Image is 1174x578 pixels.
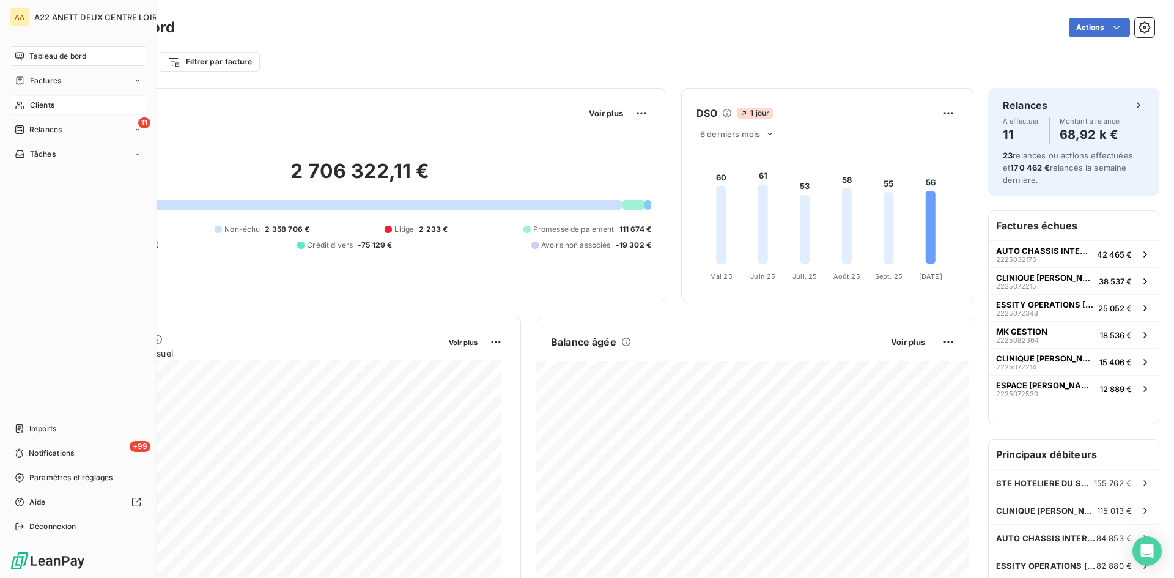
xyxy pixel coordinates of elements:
span: 2225032175 [996,256,1036,263]
span: ESSITY OPERATIONS [GEOGRAPHIC_DATA] [996,561,1096,571]
span: Relances [29,124,62,135]
span: Imports [29,423,56,434]
span: ESSITY OPERATIONS [GEOGRAPHIC_DATA] [996,300,1093,309]
span: Voir plus [891,337,925,347]
span: 25 052 € [1098,303,1132,313]
h4: 68,92 k € [1060,125,1122,144]
tspan: Sept. 25 [875,272,903,281]
span: Litige [394,224,414,235]
button: ESPACE [PERSON_NAME]222507253012 889 € [989,375,1159,402]
button: Voir plus [585,108,627,119]
span: Voir plus [589,108,623,118]
span: Voir plus [449,338,478,347]
span: -19 302 € [616,240,651,251]
span: Promesse de paiement [533,224,615,235]
span: A22 ANETT DEUX CENTRE LOIRE [34,12,162,22]
button: MK GESTION222508236418 536 € [989,321,1159,348]
button: Voir plus [887,336,929,347]
span: Crédit divers [307,240,353,251]
span: 2225072530 [996,390,1038,398]
h4: 11 [1003,125,1039,144]
span: 111 674 € [619,224,651,235]
span: Tâches [30,149,56,160]
div: AA [10,7,29,27]
span: CLINIQUE [PERSON_NAME] 2 [996,506,1097,516]
span: 82 880 € [1096,561,1132,571]
button: Filtrer par facture [160,52,260,72]
h6: Principaux débiteurs [989,440,1159,469]
span: Tableau de bord [29,51,86,62]
span: Factures [30,75,61,86]
span: 170 462 € [1010,163,1049,172]
span: 115 013 € [1097,506,1132,516]
span: Déconnexion [29,521,76,532]
span: Montant à relancer [1060,117,1122,125]
a: Aide [10,492,146,512]
span: Paramètres et réglages [29,472,113,483]
h6: DSO [696,106,717,120]
span: 38 537 € [1099,276,1132,286]
span: 15 406 € [1099,357,1132,367]
h6: Relances [1003,98,1047,113]
tspan: [DATE] [919,272,942,281]
span: 1 jour [737,108,773,119]
span: 23 [1003,150,1013,160]
span: Clients [30,100,54,111]
tspan: Juin 25 [750,272,775,281]
button: CLINIQUE [PERSON_NAME] 2222507221538 537 € [989,267,1159,294]
span: 6 derniers mois [700,129,760,139]
span: 2 233 € [419,224,448,235]
span: AUTO CHASSIS INTERNATIONAL [996,533,1096,543]
span: Notifications [29,448,74,459]
span: 84 853 € [1096,533,1132,543]
span: 2 358 706 € [265,224,309,235]
h6: Balance âgée [551,335,616,349]
h6: Factures échues [989,211,1159,240]
button: Actions [1069,18,1130,37]
span: relances ou actions effectuées et relancés la semaine dernière. [1003,150,1133,185]
span: 2225072215 [996,283,1036,290]
span: +99 [130,441,150,452]
button: ESSITY OPERATIONS [GEOGRAPHIC_DATA]222507234825 052 € [989,294,1159,321]
span: Aide [29,497,46,508]
span: 12 889 € [1100,384,1132,394]
span: Chiffre d'affaires mensuel [69,347,440,360]
span: MK GESTION [996,327,1047,336]
img: Logo LeanPay [10,551,86,571]
button: CLINIQUE [PERSON_NAME]222507221415 406 € [989,348,1159,375]
button: Voir plus [445,336,481,347]
span: Avoirs non associés [541,240,611,251]
span: ESPACE [PERSON_NAME] [996,380,1095,390]
span: À effectuer [1003,117,1039,125]
tspan: Juil. 25 [792,272,817,281]
span: 155 762 € [1094,478,1132,488]
span: Non-échu [224,224,260,235]
span: 11 [138,117,150,128]
tspan: Mai 25 [710,272,733,281]
span: 2225082364 [996,336,1039,344]
button: AUTO CHASSIS INTERNATIONAL222503217542 465 € [989,240,1159,267]
span: CLINIQUE [PERSON_NAME] [996,354,1095,363]
h2: 2 706 322,11 € [69,159,651,196]
span: -75 129 € [358,240,392,251]
div: Open Intercom Messenger [1132,536,1162,566]
span: 2225072214 [996,363,1036,371]
tspan: Août 25 [833,272,860,281]
span: 2225072348 [996,309,1038,317]
span: AUTO CHASSIS INTERNATIONAL [996,246,1092,256]
span: 18 536 € [1100,330,1132,340]
span: CLINIQUE [PERSON_NAME] 2 [996,273,1094,283]
span: STE HOTELIERE DU SH61QG [996,478,1094,488]
span: 42 465 € [1097,250,1132,259]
